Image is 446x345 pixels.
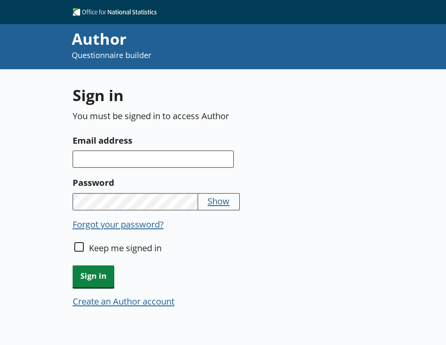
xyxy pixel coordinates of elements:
p: You must be signed in to access Author [73,110,356,122]
div: Author [72,28,387,50]
p: Questionnaire builder [72,50,387,61]
label: Password [73,176,356,189]
button: Show [208,195,229,207]
button: Create an Author account [73,295,174,307]
h1: Sign in [73,85,356,106]
button: Sign in [73,265,114,287]
button: Forgot your password? [73,218,164,230]
label: Email address [73,133,356,147]
label: Keep me signed in [89,242,162,254]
